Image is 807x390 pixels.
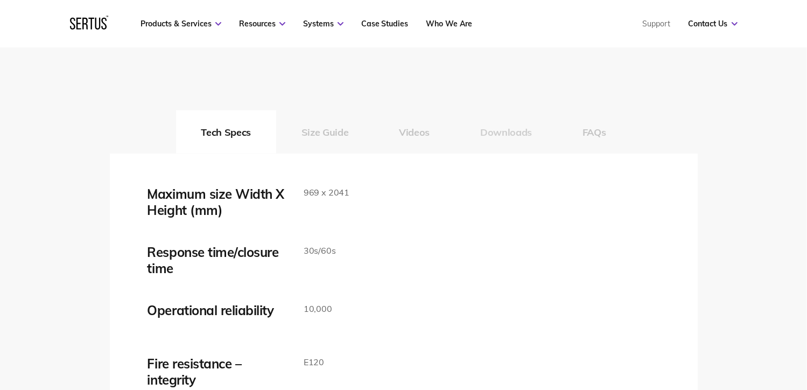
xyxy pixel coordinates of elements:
[557,110,631,154] button: FAQs
[303,19,343,29] a: Systems
[426,19,473,29] a: Who We Are
[148,244,287,276] div: Response time/closure time
[304,302,332,316] p: 10,000
[141,19,221,29] a: Products & Services
[455,110,557,154] button: Downloads
[689,19,738,29] a: Contact Us
[148,302,287,318] div: Operational reliability
[304,244,336,258] p: 30s/60s
[614,266,807,390] iframe: Chat Widget
[304,186,349,200] p: 969 x 2041
[643,19,671,29] a: Support
[239,19,285,29] a: Resources
[148,186,287,218] div: Maximum size Width X Height (mm)
[374,110,455,154] button: Videos
[148,356,287,388] div: Fire resistance – integrity
[276,110,374,154] button: Size Guide
[304,356,324,370] p: E120
[361,19,409,29] a: Case Studies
